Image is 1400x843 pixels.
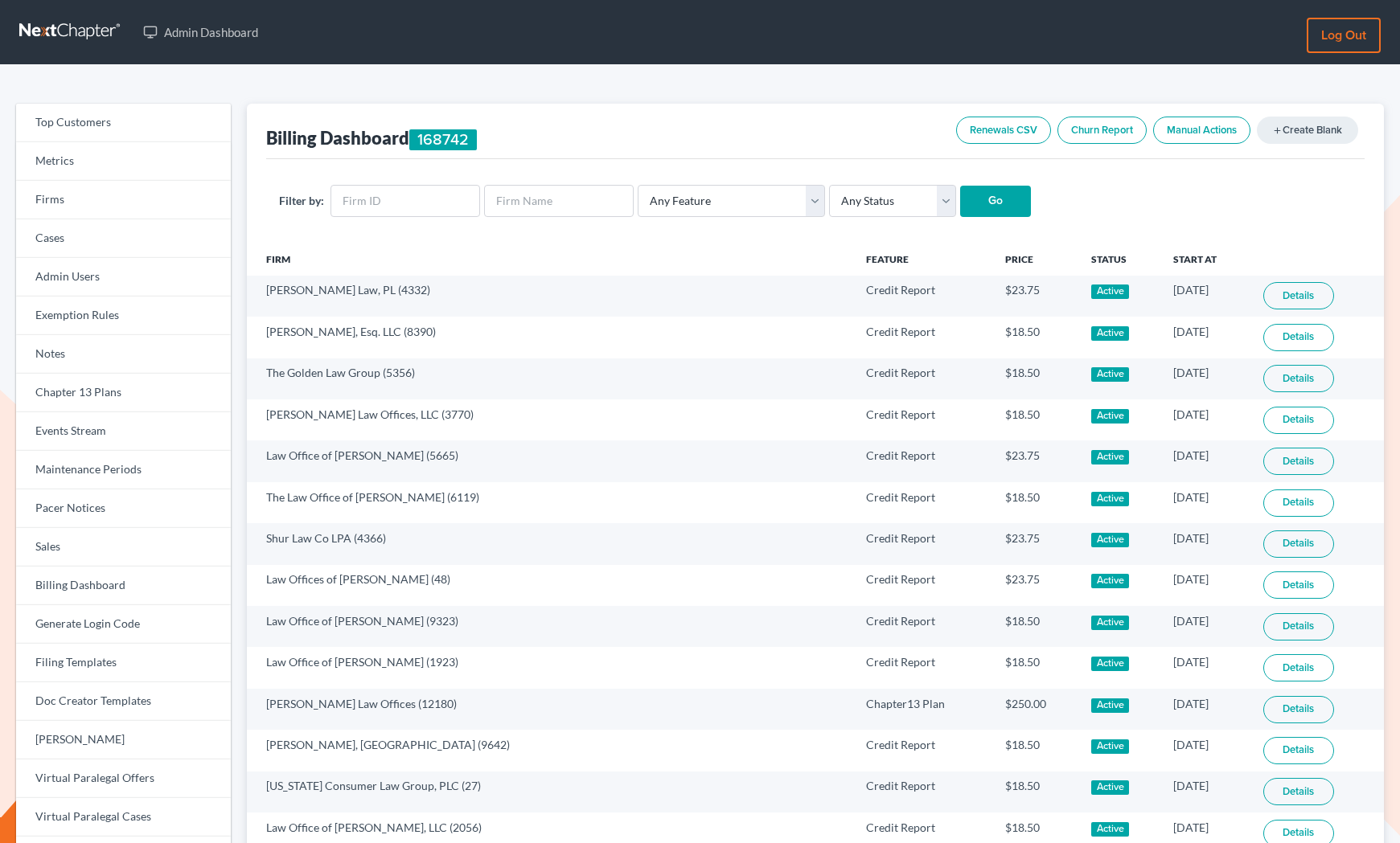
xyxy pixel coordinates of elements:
[247,317,853,358] td: [PERSON_NAME], Esq. LLC (8390)
[16,605,231,644] a: Generate Login Code
[992,523,1079,564] td: $23.75
[853,243,992,276] th: Feature
[1160,771,1250,812] td: [DATE]
[853,689,992,730] td: Chapter13 Plan
[16,374,231,412] a: Chapter 13 Plans
[247,647,853,688] td: Law Office of [PERSON_NAME] (1923)
[247,440,853,481] td: Law Office of [PERSON_NAME] (5665)
[992,399,1079,440] td: $18.50
[853,317,992,358] td: Credit Report
[1160,243,1250,276] th: Start At
[960,186,1031,218] input: Go
[247,276,853,317] td: [PERSON_NAME] Law, PL (4332)
[992,565,1079,606] td: $23.75
[247,730,853,771] td: [PERSON_NAME], [GEOGRAPHIC_DATA] (9642)
[1091,284,1129,299] div: Active
[1160,606,1250,647] td: [DATE]
[992,276,1079,317] td: $23.75
[1263,654,1334,681] a: Details
[1160,358,1250,399] td: [DATE]
[1263,365,1334,392] a: Details
[1160,523,1250,564] td: [DATE]
[247,771,853,812] td: [US_STATE] Consumer Law Group, PLC (27)
[1263,613,1334,640] a: Details
[853,771,992,812] td: Credit Report
[1057,117,1147,144] a: Churn Report
[247,689,853,730] td: [PERSON_NAME] Law Offices (12180)
[1160,276,1250,317] td: [DATE]
[247,243,853,276] th: Firm
[853,276,992,317] td: Credit Report
[484,185,634,217] input: Firm Name
[16,759,231,798] a: Virtual Paralegal Offers
[330,185,480,217] input: Firm ID
[16,567,231,605] a: Billing Dashboard
[16,104,231,142] a: Top Customers
[1091,574,1129,588] div: Active
[992,358,1079,399] td: $18.50
[1091,450,1129,464] div: Active
[16,489,231,528] a: Pacer Notices
[1263,407,1334,434] a: Details
[16,798,231,837] a: Virtual Paralegal Cases
[1160,565,1250,606] td: [DATE]
[1091,657,1129,671] div: Active
[853,730,992,771] td: Credit Report
[1263,530,1334,558] a: Details
[16,335,231,374] a: Notes
[247,358,853,399] td: The Golden Law Group (5356)
[247,399,853,440] td: [PERSON_NAME] Law Offices, LLC (3770)
[1091,822,1129,837] div: Active
[1160,482,1250,523] td: [DATE]
[16,682,231,721] a: Doc Creator Templates
[1153,117,1250,144] a: Manual Actions
[1272,125,1283,136] i: add
[992,730,1079,771] td: $18.50
[992,606,1079,647] td: $18.50
[16,181,231,219] a: Firms
[853,399,992,440] td: Credit Report
[1263,282,1334,309] a: Details
[1160,730,1250,771] td: [DATE]
[247,482,853,523] td: The Law Office of [PERSON_NAME] (6119)
[1307,18,1381,53] a: Log out
[1091,409,1129,424] div: Active
[1160,689,1250,730] td: [DATE]
[279,192,324,209] label: Filter by:
[1091,739,1129,754] div: Active
[992,440,1079,481] td: $23.75
[409,129,477,150] div: 168742
[16,297,231,335] a: Exemption Rules
[992,482,1079,523] td: $18.50
[853,358,992,399] td: Credit Report
[1091,533,1129,547] div: Active
[1078,243,1160,276] th: Status
[1257,117,1358,144] a: addCreate Blank
[992,771,1079,812] td: $18.50
[1091,492,1129,506] div: Active
[992,243,1079,276] th: Price
[1263,448,1334,475] a: Details
[1091,326,1129,341] div: Active
[853,647,992,688] td: Credit Report
[956,117,1051,144] a: Renewals CSV
[853,606,992,647] td: Credit Report
[1160,647,1250,688] td: [DATE]
[1263,489,1334,517] a: Details
[16,528,231,567] a: Sales
[1263,778,1334,805] a: Details
[1263,737,1334,764] a: Details
[1263,696,1334,723] a: Details
[853,482,992,523] td: Credit Report
[247,565,853,606] td: Law Offices of [PERSON_NAME] (48)
[16,721,231,759] a: [PERSON_NAME]
[1091,367,1129,382] div: Active
[135,18,266,47] a: Admin Dashboard
[247,606,853,647] td: Law Office of [PERSON_NAME] (9323)
[1091,616,1129,630] div: Active
[1160,399,1250,440] td: [DATE]
[16,644,231,682] a: Filing Templates
[16,451,231,489] a: Maintenance Periods
[16,219,231,258] a: Cases
[16,412,231,451] a: Events Stream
